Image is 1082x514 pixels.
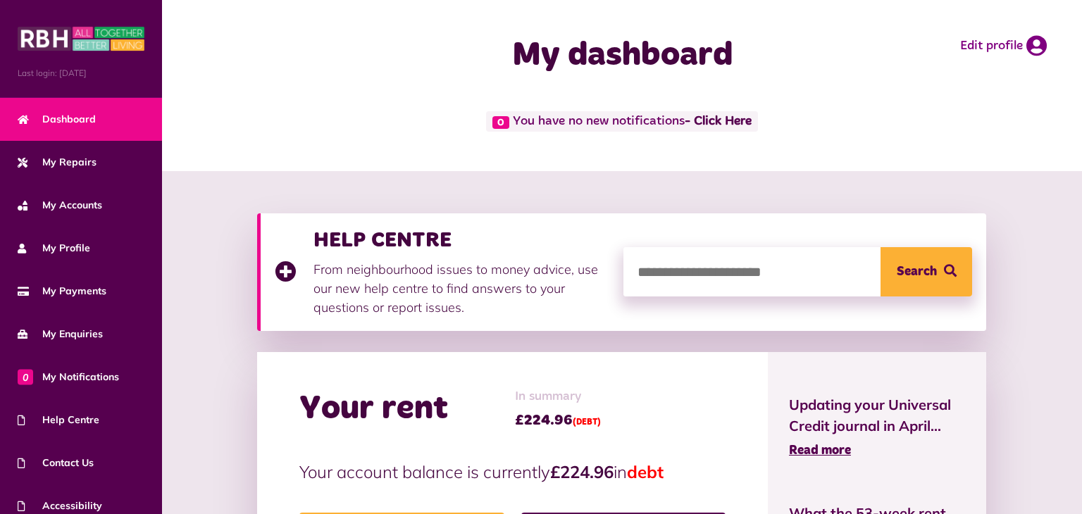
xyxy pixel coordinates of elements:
[18,499,102,513] span: Accessibility
[789,394,965,437] span: Updating your Universal Credit journal in April...
[299,389,448,430] h2: Your rent
[789,394,965,460] a: Updating your Universal Credit journal in April... Read more
[550,461,614,482] strong: £224.96
[313,227,609,253] h3: HELP CENTRE
[18,456,94,470] span: Contact Us
[515,410,601,431] span: £224.96
[515,387,601,406] span: In summary
[789,444,851,457] span: Read more
[18,370,119,384] span: My Notifications
[18,241,90,256] span: My Profile
[573,418,601,427] span: (DEBT)
[18,327,103,341] span: My Enquiries
[486,111,757,132] span: You have no new notifications
[960,35,1047,56] a: Edit profile
[18,369,33,384] span: 0
[18,413,99,427] span: Help Centre
[18,155,97,170] span: My Repairs
[492,116,509,129] span: 0
[18,198,102,213] span: My Accounts
[18,284,106,299] span: My Payments
[18,112,96,127] span: Dashboard
[313,260,609,317] p: From neighbourhood issues to money advice, use our new help centre to find answers to your questi...
[299,459,725,484] p: Your account balance is currently in
[18,25,144,53] img: MyRBH
[897,247,937,296] span: Search
[406,35,838,76] h1: My dashboard
[881,247,972,296] button: Search
[685,115,752,128] a: - Click Here
[627,461,664,482] span: debt
[18,67,144,80] span: Last login: [DATE]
